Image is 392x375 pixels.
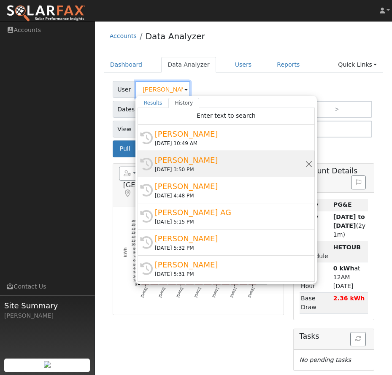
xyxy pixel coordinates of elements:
[133,279,137,283] text: 10
[155,192,305,200] div: [DATE] 4:48 PM
[194,287,202,298] text: [DATE]
[333,244,361,251] strong: G
[155,166,305,173] div: [DATE] 3:50 PM
[302,101,373,118] a: >
[110,32,137,39] a: Accounts
[300,167,368,175] h5: Account Details
[123,189,132,198] a: Map
[222,232,229,284] rect: onclick=""
[155,233,305,244] div: [PERSON_NAME]
[131,235,137,239] text: 120
[332,57,383,73] a: Quick Links
[333,295,365,302] strong: 2.36 kWh
[197,112,256,119] span: Enter text to search
[140,262,153,275] i: History
[140,184,153,197] i: History
[155,181,305,192] div: [PERSON_NAME]
[140,236,153,249] i: History
[177,253,184,284] rect: onclick=""
[6,5,86,22] img: SolarFax
[240,256,247,284] rect: onclick=""
[351,175,366,190] button: Issue History
[133,247,137,251] text: 90
[333,201,352,208] strong: ID: 17178812, authorized: 08/14/25
[133,259,137,262] text: 60
[270,57,306,73] a: Reports
[155,259,305,270] div: [PERSON_NAME]
[140,158,153,170] i: History
[333,213,365,229] strong: [DATE] to [DATE]
[146,31,205,41] a: Data Analyzer
[133,263,137,267] text: 50
[133,275,137,278] text: 20
[131,227,137,231] text: 140
[249,256,256,285] rect: onclick=""
[155,244,305,252] div: [DATE] 5:32 PM
[44,361,51,368] img: retrieve
[113,81,136,98] span: User
[133,255,137,259] text: 70
[140,132,153,144] i: History
[155,207,305,218] div: [PERSON_NAME] AG
[155,270,305,278] div: [DATE] 5:31 PM
[151,257,158,285] rect: onclick=""
[131,243,137,247] text: 100
[155,218,305,226] div: [DATE] 5:15 PM
[204,226,211,284] rect: onclick=""
[168,254,176,284] rect: onclick=""
[140,210,153,223] i: History
[332,262,368,292] td: at 12AM [DATE]
[300,356,351,363] i: No pending tasks
[113,121,137,138] span: View
[120,145,130,152] span: Pull
[133,267,137,270] text: 40
[155,154,305,166] div: [PERSON_NAME]
[160,259,167,285] rect: onclick=""
[131,239,137,243] text: 110
[104,57,149,73] a: Dashboard
[305,159,313,168] button: Remove this history
[131,223,137,227] text: 150
[300,332,368,341] h5: Tasks
[231,253,238,284] rect: onclick=""
[229,57,258,73] a: Users
[133,271,137,275] text: 30
[123,247,127,257] text: kWh
[138,98,169,108] a: Results
[300,292,332,313] td: Base Draw
[131,219,137,223] text: 160
[123,181,268,189] span: [GEOGRAPHIC_DATA], [GEOGRAPHIC_DATA]
[4,300,90,311] span: Site Summary
[168,98,199,108] a: History
[4,311,90,320] div: [PERSON_NAME]
[113,140,138,157] button: Pull
[113,101,140,118] span: Dates
[230,287,238,298] text: [DATE]
[213,245,220,284] rect: onclick=""
[135,81,190,98] input: Select a User
[135,283,137,286] text: 0
[155,128,305,140] div: [PERSON_NAME]
[248,287,256,298] text: [DATE]
[176,287,184,298] text: [DATE]
[140,287,148,298] text: [DATE]
[350,332,366,346] button: Refresh
[187,245,194,284] rect: onclick=""
[333,213,365,238] span: (2y 1m)
[142,244,149,284] rect: onclick=""
[195,256,203,284] rect: onclick=""
[158,287,166,298] text: [DATE]
[161,57,216,73] a: Data Analyzer
[131,231,137,235] text: 130
[133,251,137,255] text: 80
[212,287,220,298] text: [DATE]
[155,140,305,147] div: [DATE] 10:49 AM
[333,265,354,272] strong: 0 kWh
